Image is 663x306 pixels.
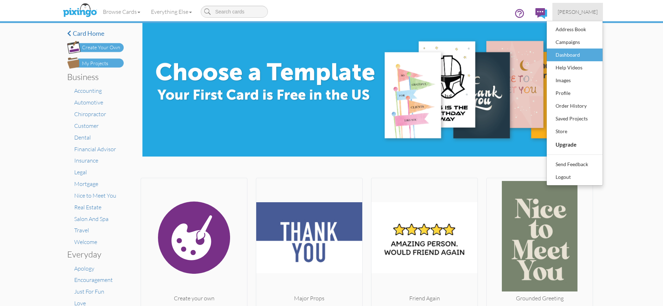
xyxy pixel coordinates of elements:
div: Send Feedback [554,159,595,170]
div: Help Videos [554,62,595,73]
a: Mortgage [74,180,98,187]
a: [PERSON_NAME] [552,3,603,21]
img: pixingo logo [61,2,99,19]
a: Financial Advisor [74,146,116,153]
a: Encouragement [74,276,113,283]
a: Salon And Spa [74,215,108,222]
div: Saved Projects [554,113,595,124]
a: Images [547,74,603,87]
a: Just For Fun [74,288,104,295]
a: Apology [74,265,94,272]
img: create-own-button.png [67,41,124,54]
div: Dashboard [554,50,595,60]
img: create.svg [141,181,247,294]
a: Saved Projects [547,112,603,125]
a: Card home [67,30,124,37]
div: Upgrade [554,139,595,150]
a: Store [547,125,603,138]
div: Profile [554,88,595,98]
div: Images [554,75,595,86]
img: 20241114-001517-5c2bbd06cf65-250.jpg [371,181,477,294]
a: Send Feedback [547,158,603,171]
div: Campaigns [554,37,595,47]
h3: Business [67,72,118,81]
span: [PERSON_NAME] [558,9,598,15]
div: Address Book [554,24,595,35]
a: Dashboard [547,49,603,61]
a: Travel [74,227,89,234]
h3: Everyday [67,250,118,259]
div: Grounded Greeting [487,294,593,302]
a: Legal [74,169,87,176]
a: Welcome [74,238,97,245]
div: Order History [554,101,595,111]
div: Major Props [256,294,362,302]
img: 20250527-043541-0b2d8b8e4674-250.jpg [487,181,593,294]
a: Everything Else [146,3,197,21]
div: Create Your Own [82,44,120,51]
img: e8896c0d-71ea-4978-9834-e4f545c8bf84.jpg [142,23,591,157]
div: Logout [554,172,595,182]
a: Real Estate [74,204,101,211]
a: Address Book [547,23,603,36]
a: Nice to Meet You [74,192,116,199]
a: Customer [74,122,99,129]
input: Search cards [201,6,268,18]
img: my-projects-button.png [67,57,124,69]
a: Profile [547,87,603,100]
div: Store [554,126,595,137]
div: My Projects [82,60,108,67]
a: Upgrade [547,138,603,151]
img: 20250716-161921-cab435a0583f-250.jpg [256,181,362,294]
img: comments.svg [535,8,547,19]
div: Create your own [141,294,247,302]
a: Insurance [74,157,98,164]
a: Order History [547,100,603,112]
a: Help Videos [547,61,603,74]
a: Chiropractor [74,110,106,118]
a: Logout [547,171,603,183]
div: Friend Again [371,294,477,302]
a: Accounting [74,87,102,94]
a: Automotive [74,99,103,106]
a: Campaigns [547,36,603,49]
a: Dental [74,134,91,141]
a: Browse Cards [98,3,146,21]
